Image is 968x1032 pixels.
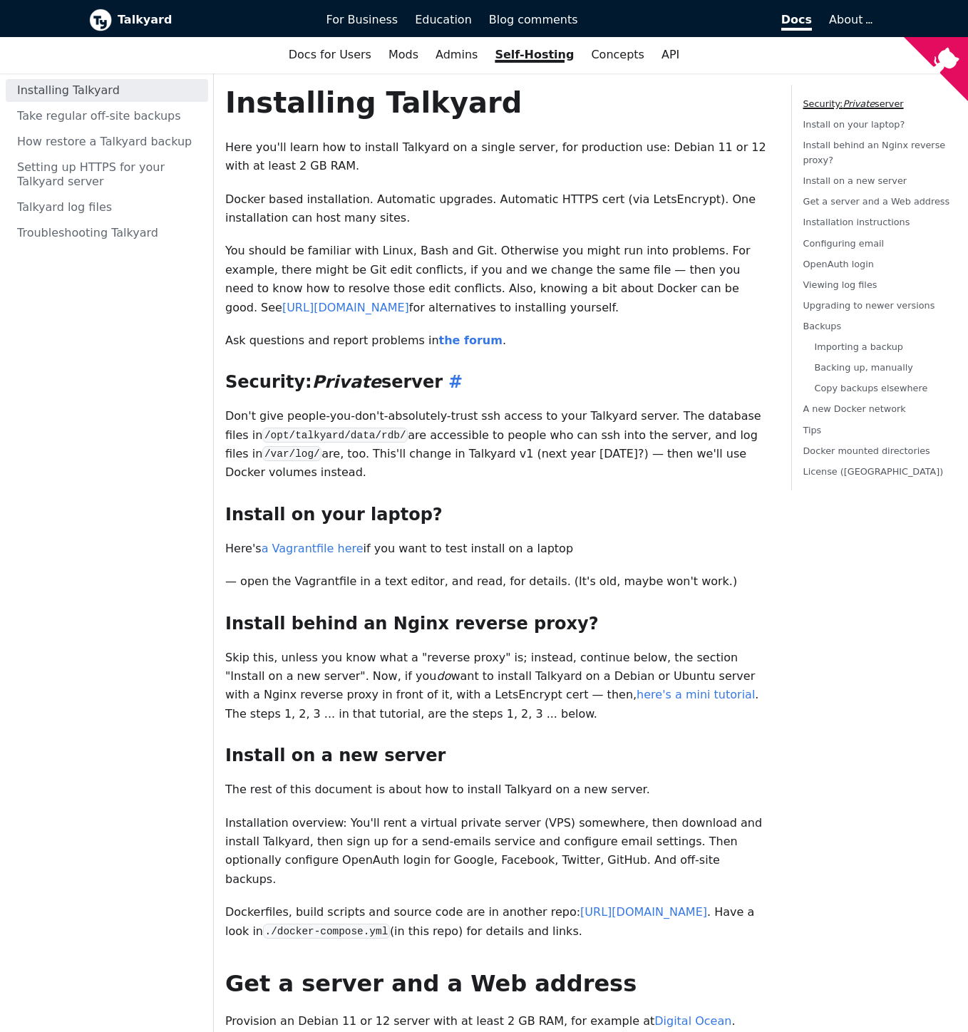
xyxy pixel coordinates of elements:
code: /var/log/ [262,446,321,461]
a: Installing Talkyard [6,79,208,102]
span: Education [415,13,472,26]
a: Talkyard logoTalkyard [89,9,307,31]
h2: Get a server and a Web address [225,969,768,998]
p: Here you'll learn how to install Talkyard on a single server, for production use: Debian 11 or 12... [225,138,768,176]
a: [URL][DOMAIN_NAME] [580,905,707,919]
p: Installation overview: You'll rent a virtual private server (VPS) somewhere, then download and in... [225,814,768,889]
a: Docs for Users [280,43,380,67]
a: [URL][DOMAIN_NAME] [282,301,409,314]
a: Install on your laptop? [803,119,905,130]
a: Backing up, manually [815,362,913,373]
a: Blog comments [480,8,587,32]
a: Installation instructions [803,217,910,228]
a: Viewing log files [803,279,877,290]
a: Install on a new server [803,175,907,186]
a: Education [406,8,480,32]
a: ​ [443,372,463,392]
img: Talkyard logo [89,9,112,31]
a: Docs [587,8,821,32]
p: You should be familiar with Linux, Bash and Git. Otherwise you might run into problems. For examp... [225,242,768,317]
span: For Business [326,13,398,26]
h3: Security: server [225,371,768,393]
p: The rest of this document is about how to install Talkyard on a new server. [225,780,768,799]
a: OpenAuth login [803,259,874,269]
a: here's a mini tutorial [637,688,755,701]
a: About [829,13,870,26]
a: Install behind an Nginx reverse proxy? [803,140,946,165]
a: How restore a Talkyard backup [6,130,208,153]
h3: Install on a new server [225,745,768,766]
a: Copy backups elsewhere [815,383,928,394]
a: For Business [318,8,407,32]
a: Backups [803,321,842,331]
p: Don't give people-you-don't-absolutely-trust ssh access to your Talkyard server. The database fil... [225,407,768,483]
p: Dockerfiles, build scripts and source code are in another repo: . Have a look in (in this repo) f... [225,903,768,941]
a: Tips [803,425,822,435]
a: Get a server and a Web address [803,197,950,207]
p: — open the Vagrantfile in a text editor, and read, for details. (It's old, maybe won't work.) [225,572,768,591]
p: Skip this, unless you know what a "reverse proxy" is; instead, continue below, the section "Insta... [225,649,768,724]
a: Importing a backup [815,341,904,352]
code: ./docker-compose.yml [263,924,390,939]
a: the forum [439,334,503,347]
h3: Install behind an Nginx reverse proxy? [225,613,768,634]
b: Talkyard [118,11,307,29]
a: Concepts [582,43,653,67]
a: Self-Hosting [486,43,582,67]
em: Private [843,98,875,109]
a: Admins [427,43,486,67]
span: Docs [781,13,812,31]
a: License ([GEOGRAPHIC_DATA]) [803,466,944,477]
a: Setting up HTTPS for your Talkyard server [6,156,208,193]
a: Configuring email [803,238,885,249]
a: Security:Privateserver [803,98,904,109]
a: A new Docker network [803,404,906,415]
span: Blog comments [489,13,578,26]
a: Digital Ocean [654,1014,731,1028]
a: Troubleshooting Talkyard [6,222,208,244]
a: Talkyard log files [6,196,208,219]
p: Ask questions and report problems in . [225,331,768,350]
a: Upgrading to newer versions [803,300,935,311]
a: Mods [380,43,427,67]
p: Provision an Debian 11 or 12 server with at least 2 GB RAM, for example at . [225,1012,768,1031]
a: API [653,43,688,67]
h3: Install on your laptop? [225,504,768,525]
p: Here's if you want to test install on a laptop [225,540,768,558]
code: /opt/talkyard/data/rdb/ [262,428,408,443]
a: Take regular off-site backups [6,105,208,128]
h1: Installing Talkyard [225,85,768,120]
em: do [436,669,450,683]
a: a Vagrantfile here [262,542,364,555]
a: Docker mounted directories [803,445,930,456]
em: Private [312,372,381,392]
p: Docker based installation. Automatic upgrades. Automatic HTTPS cert (via LetsEncrypt). One instal... [225,190,768,228]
